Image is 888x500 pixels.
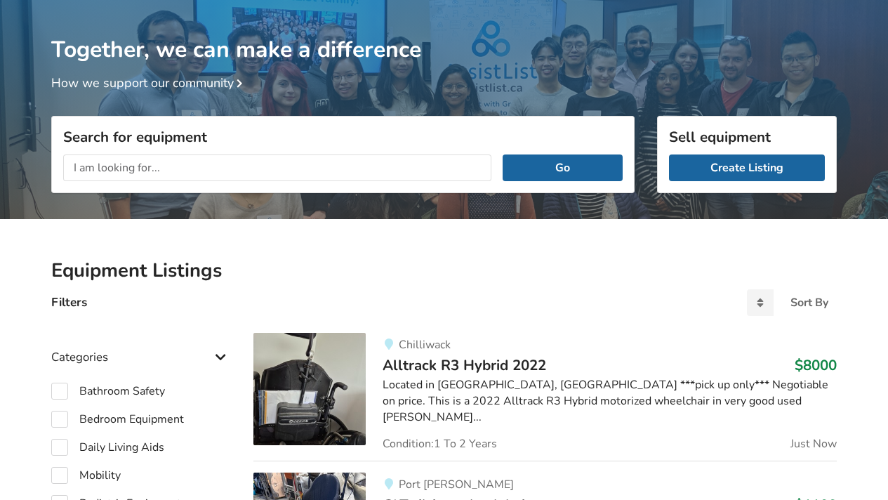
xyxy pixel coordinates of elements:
span: Condition: 1 To 2 Years [383,438,497,449]
span: Chilliwack [399,337,451,353]
label: Bedroom Equipment [51,411,184,428]
h3: $8000 [795,356,837,374]
input: I am looking for... [63,154,491,181]
span: Just Now [790,438,837,449]
a: Create Listing [669,154,825,181]
span: Alltrack R3 Hybrid 2022 [383,355,546,375]
button: Go [503,154,623,181]
h3: Search for equipment [63,128,623,146]
label: Mobility [51,467,121,484]
h2: Equipment Listings [51,258,837,283]
h4: Filters [51,294,87,310]
div: Categories [51,322,231,371]
a: mobility-alltrack r3 hybrid 2022ChilliwackAlltrack R3 Hybrid 2022$8000Located in [GEOGRAPHIC_DATA... [253,333,837,461]
label: Bathroom Safety [51,383,165,400]
span: Port [PERSON_NAME] [399,477,514,492]
img: mobility-alltrack r3 hybrid 2022 [253,333,366,445]
div: Located in [GEOGRAPHIC_DATA], [GEOGRAPHIC_DATA] ***pick up only*** Negotiable on price. This is a... [383,377,837,426]
label: Daily Living Aids [51,439,164,456]
a: How we support our community [51,74,248,91]
div: Sort By [790,297,828,308]
h3: Sell equipment [669,128,825,146]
